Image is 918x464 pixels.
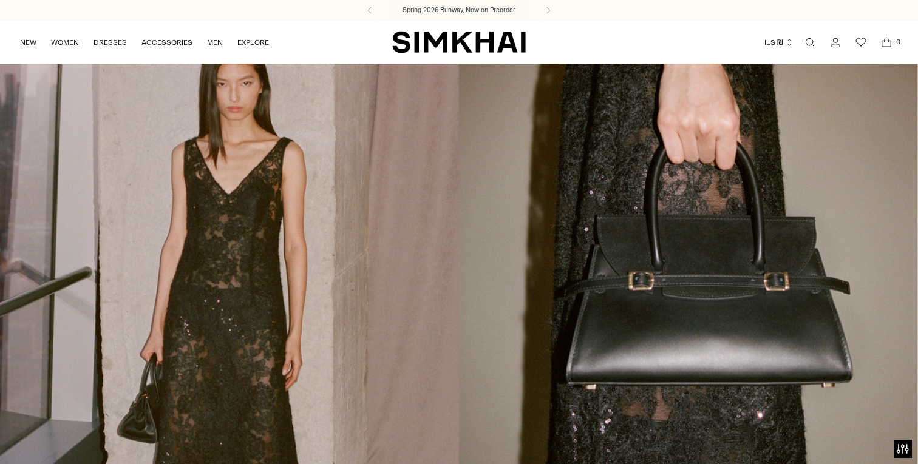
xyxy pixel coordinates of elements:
[392,30,526,54] a: SIMKHAI
[93,29,127,56] a: DRESSES
[141,29,192,56] a: ACCESSORIES
[892,36,903,47] span: 0
[764,29,794,56] button: ILS ₪
[874,30,899,55] a: Open cart modal
[207,29,223,56] a: MEN
[823,30,848,55] a: Go to the account page
[403,5,515,15] a: Spring 2026 Runway, Now on Preorder
[798,30,822,55] a: Open search modal
[20,29,36,56] a: NEW
[849,30,873,55] a: Wishlist
[237,29,269,56] a: EXPLORE
[51,29,79,56] a: WOMEN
